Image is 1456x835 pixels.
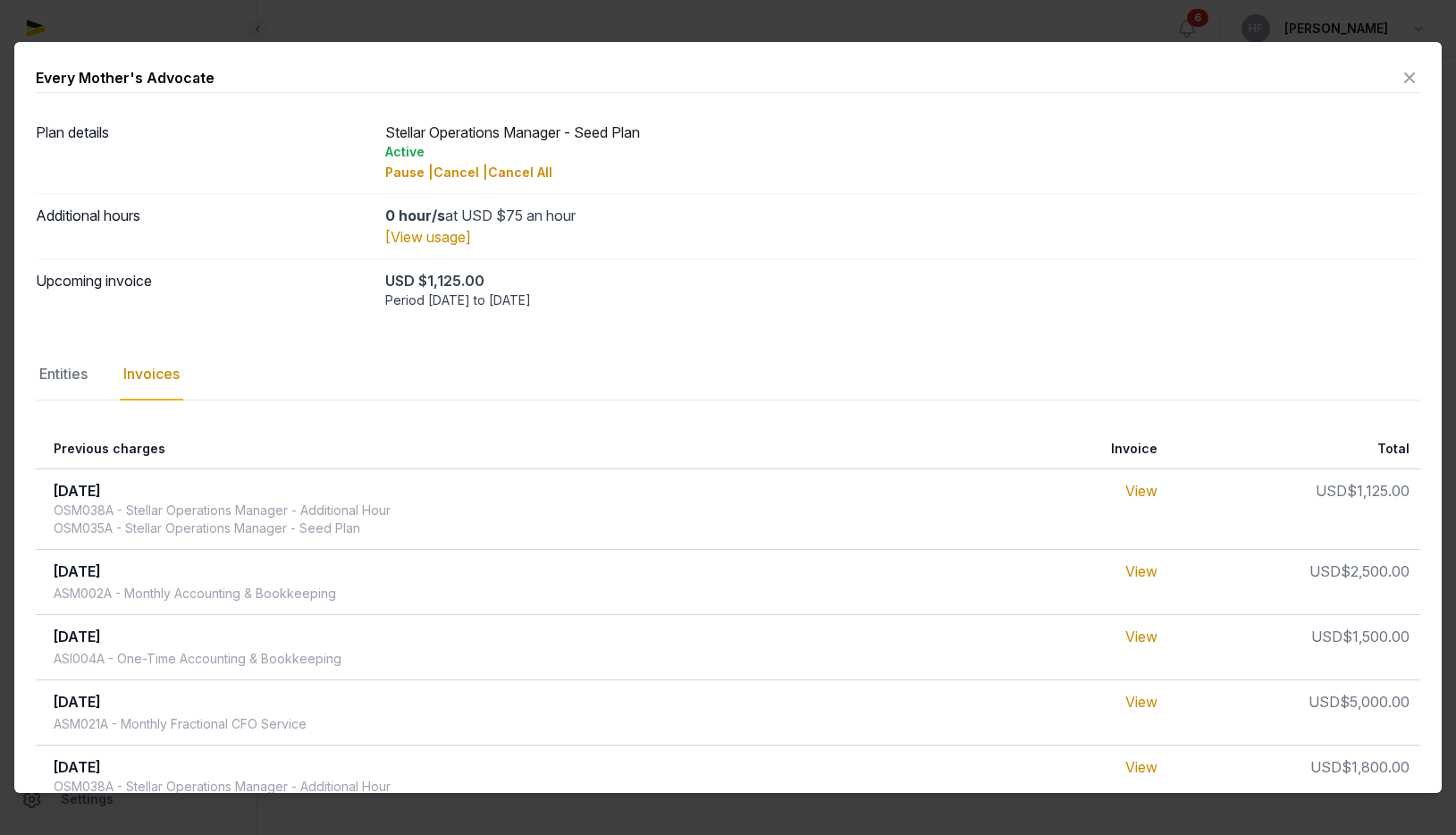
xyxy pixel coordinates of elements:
[385,164,433,180] span: Pause |
[54,502,391,537] div: OSM038A - Stellar Operations Manager - Additional Hour OSM035A - Stellar Operations Manager - See...
[36,349,91,401] div: Entities
[54,628,101,645] span: [DATE]
[36,205,371,248] dt: Additional hours
[863,429,1168,469] th: Invoice
[54,562,101,580] span: [DATE]
[1340,693,1410,711] span: $5,000.00
[385,291,1420,309] div: Period [DATE] to [DATE]
[488,164,552,180] span: Cancel All
[54,585,336,603] div: ASM002A - Monthly Accounting & Bookkeeping
[54,758,101,776] span: [DATE]
[1125,758,1157,776] a: View
[1341,562,1410,580] span: $2,500.00
[1342,628,1410,645] span: $1,500.00
[54,482,101,500] span: [DATE]
[1309,562,1341,580] span: USD
[54,693,101,711] span: [DATE]
[1342,758,1410,776] span: $1,800.00
[385,228,471,246] a: [View usage]
[385,270,1420,291] div: USD $1,125.00
[385,207,445,224] strong: 0 hour/s
[54,715,307,733] div: ASM021A - Monthly Fractional CFO Service
[36,122,371,182] dt: Plan details
[54,650,341,668] div: ASI004A - One-Time Accounting & Bookkeeping
[433,164,488,180] span: Cancel |
[385,143,1420,161] div: Active
[36,429,863,469] th: Previous charges
[120,349,183,401] div: Invoices
[1125,628,1157,645] a: View
[36,67,215,89] div: Every Mother's Advocate
[1310,758,1342,776] span: USD
[54,778,391,814] div: OSM038A - Stellar Operations Manager - Additional Hour OSM035A - Stellar Operations Manager - See...
[1125,562,1157,580] a: View
[36,270,371,309] dt: Upcoming invoice
[385,122,1420,182] div: Stellar Operations Manager - Seed Plan
[1125,482,1157,500] a: View
[1168,429,1420,469] th: Total
[1347,482,1410,500] span: $1,125.00
[1125,693,1157,711] a: View
[36,349,1420,401] nav: Tabs
[1309,693,1340,711] span: USD
[1311,628,1342,645] span: USD
[385,205,1420,226] div: at USD $75 an hour
[1316,482,1347,500] span: USD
